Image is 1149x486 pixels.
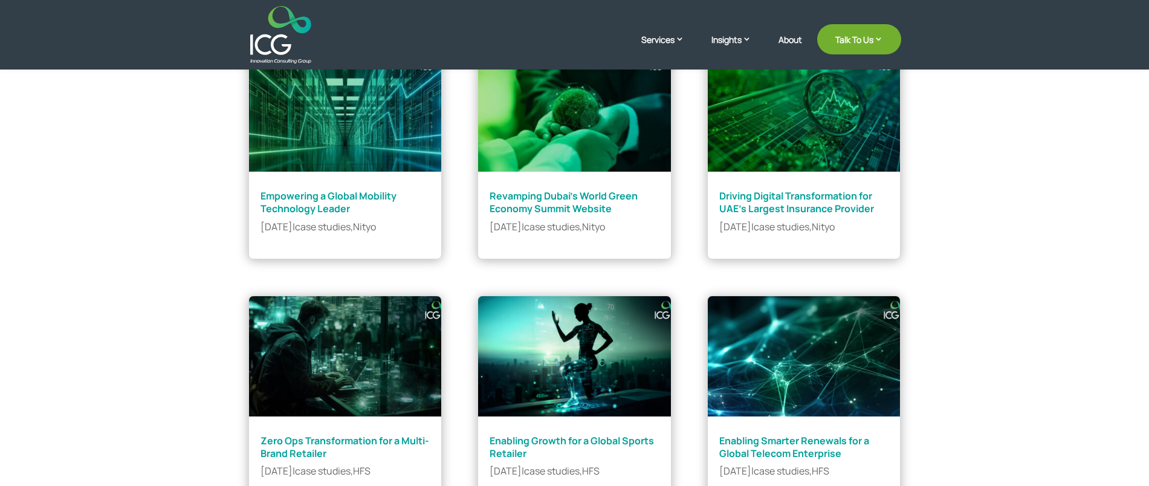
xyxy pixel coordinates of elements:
a: Revamping Dubai’s World Green Economy Summit Website [490,189,638,215]
p: | , [261,221,430,233]
a: Nityo [353,220,376,233]
a: case studies [754,464,809,478]
img: Enabling Growth for a Global Sports Retailer [477,296,671,416]
a: About [778,35,802,63]
a: case studies [524,464,580,478]
span: [DATE] [490,220,522,233]
p: | , [719,221,888,233]
a: Insights [711,33,763,63]
a: HFS [582,464,600,478]
img: Zero Ops Transformation for a Multi-Brand Retailer [248,296,442,416]
span: [DATE] [719,464,751,478]
a: Talk To Us [817,24,901,54]
img: Empowering a Global Mobility Technology Leader [248,51,442,172]
a: case studies [295,220,351,233]
div: Keywords by Traffic [134,71,204,79]
span: [DATE] [719,220,751,233]
a: case studies [754,220,809,233]
a: case studies [524,220,580,233]
a: Nityo [812,220,835,233]
span: [DATE] [261,220,293,233]
p: | , [261,465,430,477]
img: Driving Digital Transformation for UAE’s Largest Insurance Provider [707,51,901,172]
p: | , [719,465,888,477]
img: Enabling Smarter Renewals for a Global Telecom Enterprise [707,296,901,416]
a: Services [641,33,696,63]
a: HFS [812,464,829,478]
a: HFS [353,464,371,478]
a: Driving Digital Transformation for UAE’s Largest Insurance Provider [719,189,874,215]
a: case studies [295,464,351,478]
img: ICG [250,6,311,63]
a: Zero Ops Transformation for a Multi-Brand Retailer [261,434,429,460]
iframe: Chat Widget [948,355,1149,486]
span: [DATE] [261,464,293,478]
a: Empowering a Global Mobility Technology Leader [261,189,396,215]
p: | , [490,465,659,477]
a: Nityo [582,220,605,233]
span: [DATE] [490,464,522,478]
img: Revamping Dubai’s World Green Economy Summit Website [477,51,671,172]
p: | , [490,221,659,233]
a: Enabling Smarter Renewals for a Global Telecom Enterprise [719,434,869,460]
a: Enabling Growth for a Global Sports Retailer [490,434,654,460]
